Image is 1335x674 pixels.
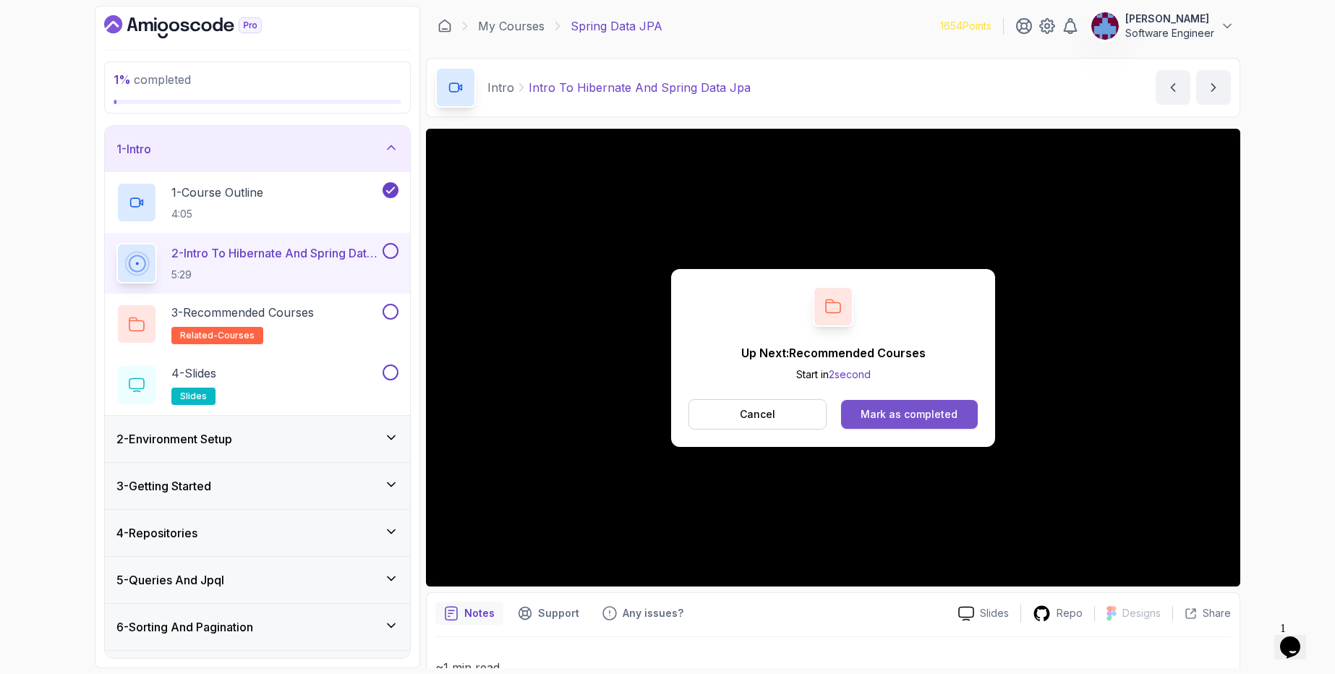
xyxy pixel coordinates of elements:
button: 6-Sorting And Pagination [105,604,410,650]
a: Dashboard [104,15,295,38]
button: 4-Repositories [105,510,410,556]
p: Software Engineer [1125,26,1214,40]
p: Start in [741,367,926,382]
button: 5-Queries And Jpql [105,557,410,603]
button: next content [1196,70,1231,105]
button: 3-Getting Started [105,463,410,509]
span: completed [114,72,191,87]
button: 2-Intro To Hibernate And Spring Data Jpa5:29 [116,243,398,283]
p: Spring Data JPA [571,17,662,35]
img: user profile image [1091,12,1119,40]
p: Support [538,606,579,620]
p: 1 - Course Outline [171,184,263,201]
span: 2 second [829,368,871,380]
button: previous content [1156,70,1190,105]
button: 1-Course Outline4:05 [116,182,398,223]
a: Dashboard [438,19,452,33]
p: Any issues? [623,606,683,620]
p: Cancel [740,407,775,422]
button: 3-Recommended Coursesrelated-courses [116,304,398,344]
button: Share [1172,606,1231,620]
p: Repo [1057,606,1083,620]
p: 1654 Points [940,19,991,33]
button: 1-Intro [105,126,410,172]
button: 4-Slidesslides [116,364,398,405]
p: Slides [980,606,1009,620]
p: 3 - Recommended Courses [171,304,314,321]
span: related-courses [180,330,255,341]
iframe: 2 - Intro to Hibernate and Spring Data JPA [426,129,1240,586]
button: Support button [509,602,588,625]
h3: 4 - Repositories [116,524,197,542]
a: My Courses [478,17,545,35]
p: 4:05 [171,207,263,221]
p: Intro To Hibernate And Spring Data Jpa [529,79,751,96]
p: Share [1203,606,1231,620]
p: Notes [464,606,495,620]
span: 1 % [114,72,131,87]
div: Mark as completed [861,407,957,422]
a: Slides [947,606,1020,621]
button: 2-Environment Setup [105,416,410,462]
button: user profile image[PERSON_NAME]Software Engineer [1091,12,1234,40]
p: Designs [1122,606,1161,620]
button: Mark as completed [841,400,978,429]
p: 5:29 [171,268,380,282]
h3: 6 - Sorting And Pagination [116,618,253,636]
button: Cancel [688,399,827,430]
p: 4 - Slides [171,364,216,382]
p: 2 - Intro To Hibernate And Spring Data Jpa [171,244,380,262]
button: Feedback button [594,602,692,625]
h3: 2 - Environment Setup [116,430,232,448]
h3: 5 - Queries And Jpql [116,571,224,589]
h3: 1 - Intro [116,140,151,158]
h3: 3 - Getting Started [116,477,211,495]
p: Intro [487,79,514,96]
button: notes button [435,602,503,625]
iframe: chat widget [1274,616,1321,660]
span: slides [180,391,207,402]
a: Repo [1021,605,1094,623]
p: Up Next: Recommended Courses [741,344,926,362]
p: [PERSON_NAME] [1125,12,1214,26]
